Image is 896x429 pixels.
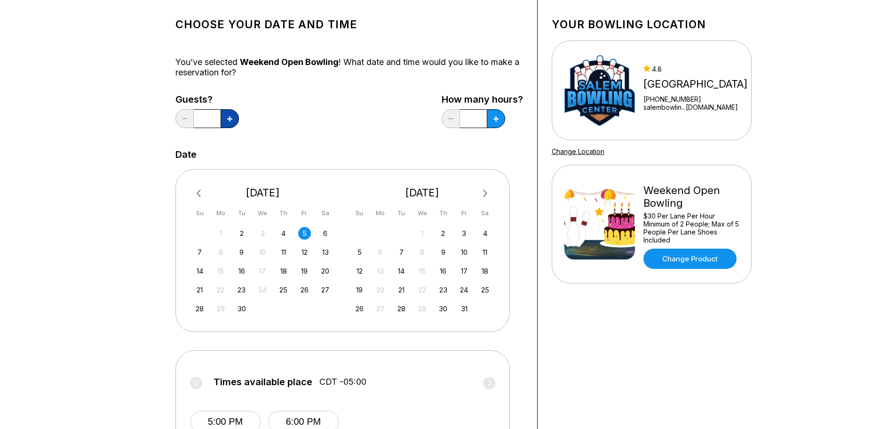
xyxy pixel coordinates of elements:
[256,227,269,240] div: Not available Wednesday, June 3rd, 2026
[319,377,366,387] span: CDT -05:00
[298,246,311,259] div: Choose Friday, June 12th, 2026
[319,207,332,219] div: Sa
[374,265,387,277] div: Not available Monday, July 13th, 2026
[416,265,428,277] div: Not available Wednesday, July 15th, 2026
[298,207,311,219] div: Fr
[256,265,269,277] div: Not available Wednesday, June 17th, 2026
[235,283,248,296] div: Choose Tuesday, June 23rd, 2026
[552,147,604,155] a: Change Location
[235,207,248,219] div: Tu
[552,18,752,31] h1: Your bowling location
[353,246,366,259] div: Choose Sunday, July 5th, 2026
[374,207,387,219] div: Mo
[353,302,366,315] div: Choose Sunday, July 26th, 2026
[235,227,248,240] div: Choose Tuesday, June 2nd, 2026
[298,283,311,296] div: Choose Friday, June 26th, 2026
[458,246,470,259] div: Choose Friday, July 10th, 2026
[643,212,739,244] div: $30 Per Lane Per Hour Minimum of 2 People; Max of 5 People Per Lane Shoes Included
[564,189,635,259] img: Weekend Open Bowling
[416,227,428,240] div: Not available Wednesday, July 1st, 2026
[395,246,408,259] div: Choose Tuesday, July 7th, 2026
[298,265,311,277] div: Choose Friday, June 19th, 2026
[437,246,450,259] div: Choose Thursday, July 9th, 2026
[374,246,387,259] div: Not available Monday, July 6th, 2026
[193,207,206,219] div: Su
[175,94,239,105] label: Guests?
[458,302,470,315] div: Choose Friday, July 31st, 2026
[643,249,737,269] a: Change Product
[395,265,408,277] div: Choose Tuesday, July 14th, 2026
[353,265,366,277] div: Choose Sunday, July 12th, 2026
[643,103,747,111] a: salembowlin...[DOMAIN_NAME]
[214,246,227,259] div: Not available Monday, June 8th, 2026
[353,283,366,296] div: Choose Sunday, July 19th, 2026
[458,207,470,219] div: Fr
[277,207,290,219] div: Th
[395,283,408,296] div: Choose Tuesday, July 21st, 2026
[437,207,450,219] div: Th
[240,57,339,67] span: Weekend Open Bowling
[458,265,470,277] div: Choose Friday, July 17th, 2026
[353,207,366,219] div: Su
[643,78,747,90] div: [GEOGRAPHIC_DATA]
[277,246,290,259] div: Choose Thursday, June 11th, 2026
[479,246,492,259] div: Choose Saturday, July 11th, 2026
[277,283,290,296] div: Choose Thursday, June 25th, 2026
[298,227,311,240] div: Choose Friday, June 5th, 2026
[442,94,523,105] label: How many hours?
[256,246,269,259] div: Not available Wednesday, June 10th, 2026
[193,246,206,259] div: Choose Sunday, June 7th, 2026
[478,186,493,201] button: Next Month
[416,207,428,219] div: We
[374,283,387,296] div: Not available Monday, July 20th, 2026
[564,55,635,126] img: Salem Bowling Center
[479,265,492,277] div: Choose Saturday, July 18th, 2026
[395,302,408,315] div: Choose Tuesday, July 28th, 2026
[416,246,428,259] div: Not available Wednesday, July 8th, 2026
[458,283,470,296] div: Choose Friday, July 24th, 2026
[193,283,206,296] div: Choose Sunday, June 21st, 2026
[437,265,450,277] div: Choose Thursday, July 16th, 2026
[277,227,290,240] div: Choose Thursday, June 4th, 2026
[319,265,332,277] div: Choose Saturday, June 20th, 2026
[256,283,269,296] div: Not available Wednesday, June 24th, 2026
[256,207,269,219] div: We
[319,246,332,259] div: Choose Saturday, June 13th, 2026
[374,302,387,315] div: Not available Monday, July 27th, 2026
[352,226,493,315] div: month 2026-07
[437,283,450,296] div: Choose Thursday, July 23rd, 2026
[643,65,747,73] div: 4.8
[235,246,248,259] div: Choose Tuesday, June 9th, 2026
[319,227,332,240] div: Choose Saturday, June 6th, 2026
[214,377,312,387] span: Times available place
[437,227,450,240] div: Choose Thursday, July 2nd, 2026
[416,302,428,315] div: Not available Wednesday, July 29th, 2026
[349,186,495,199] div: [DATE]
[190,186,336,199] div: [DATE]
[395,207,408,219] div: Tu
[214,207,227,219] div: Mo
[193,302,206,315] div: Choose Sunday, June 28th, 2026
[643,184,739,210] div: Weekend Open Bowling
[214,265,227,277] div: Not available Monday, June 15th, 2026
[214,283,227,296] div: Not available Monday, June 22nd, 2026
[643,95,747,103] div: [PHONE_NUMBER]
[214,302,227,315] div: Not available Monday, June 29th, 2026
[479,283,492,296] div: Choose Saturday, July 25th, 2026
[416,283,428,296] div: Not available Wednesday, July 22nd, 2026
[192,226,333,315] div: month 2026-06
[193,265,206,277] div: Choose Sunday, June 14th, 2026
[175,57,523,78] div: You’ve selected ! What date and time would you like to make a reservation for?
[235,265,248,277] div: Choose Tuesday, June 16th, 2026
[214,227,227,240] div: Not available Monday, June 1st, 2026
[437,302,450,315] div: Choose Thursday, July 30th, 2026
[479,207,492,219] div: Sa
[319,283,332,296] div: Choose Saturday, June 27th, 2026
[192,186,207,201] button: Previous Month
[175,149,197,160] label: Date
[235,302,248,315] div: Choose Tuesday, June 30th, 2026
[479,227,492,240] div: Choose Saturday, July 4th, 2026
[277,265,290,277] div: Choose Thursday, June 18th, 2026
[458,227,470,240] div: Choose Friday, July 3rd, 2026
[175,18,523,31] h1: Choose your Date and time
